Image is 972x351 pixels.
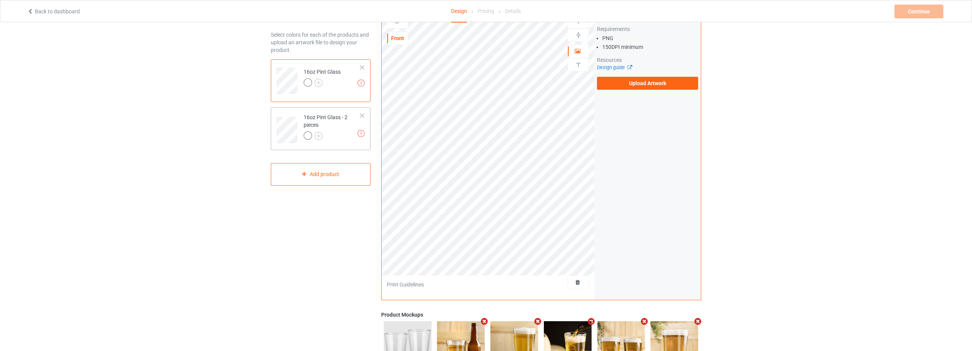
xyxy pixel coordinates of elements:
[478,0,494,22] div: Pricing
[271,31,370,54] div: Select colors for each of the products and upload an artwork file to design your product.
[533,317,543,325] i: Remove mockup
[597,25,698,33] div: Requirements
[451,0,467,23] div: Design
[505,0,521,22] div: Details
[27,8,80,15] a: Back to dashboard
[602,34,698,42] li: PNG
[314,132,323,140] img: svg+xml;base64,PD94bWwgdmVyc2lvbj0iMS4wIiBlbmNvZGluZz0iVVRGLTgiPz4KPHN2ZyB3aWR0aD0iMjJweCIgaGVpZ2...
[271,59,370,102] div: 16oz Pint Glass
[575,31,582,39] img: svg%3E%0A
[271,163,370,186] div: Add product
[693,317,703,325] i: Remove mockup
[597,77,698,90] label: Upload Artwork
[357,79,365,87] img: exclamation icon
[357,130,365,137] img: exclamation icon
[271,107,370,150] div: 16oz Pint Glass - 2 pieces
[387,281,424,288] div: Print Guidelines
[480,317,489,325] i: Remove mockup
[586,317,596,325] i: Remove mockup
[314,79,323,87] img: svg+xml;base64,PD94bWwgdmVyc2lvbj0iMS4wIiBlbmNvZGluZz0iVVRGLTgiPz4KPHN2ZyB3aWR0aD0iMjJweCIgaGVpZ2...
[597,56,698,64] div: Resources
[602,43,698,51] li: 150 DPI minimum
[640,317,649,325] i: Remove mockup
[381,311,701,319] div: Product Mockups
[304,68,341,86] div: 16oz Pint Glass
[387,34,408,42] div: Front
[304,113,361,139] div: 16oz Pint Glass - 2 pieces
[597,65,632,70] a: Design guide
[575,61,582,68] img: svg%3E%0A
